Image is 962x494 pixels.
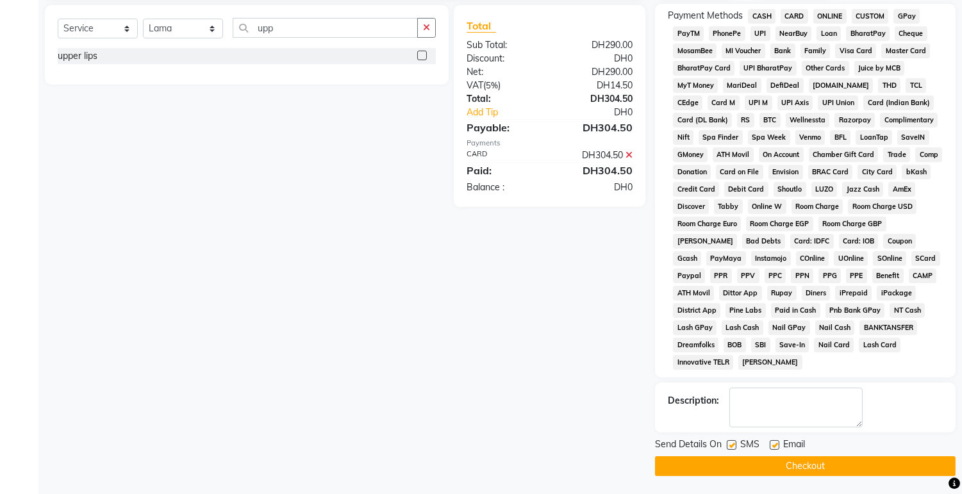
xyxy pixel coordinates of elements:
[881,44,930,58] span: Master Card
[550,79,643,92] div: DH14.50
[781,9,808,24] span: CARD
[859,320,917,335] span: BANKTANSFER
[457,52,550,65] div: Discount:
[719,286,762,301] span: Dittor App
[897,130,929,145] span: SaveIN
[565,106,643,119] div: DH0
[873,251,906,266] span: SOnline
[751,251,791,266] span: Instamojo
[709,26,745,41] span: PhonePe
[655,438,722,454] span: Send Details On
[457,149,550,162] div: CARD
[906,78,926,93] span: TCL
[883,234,916,249] span: Coupon
[457,65,550,79] div: Net:
[699,130,743,145] span: Spa Finder
[854,61,905,76] span: Juice by MCB
[467,79,483,91] span: VAT
[457,106,565,119] a: Add Tip
[848,199,916,214] span: Room Charge USD
[911,251,940,266] span: SCard
[792,199,843,214] span: Room Charge
[738,355,802,370] span: [PERSON_NAME]
[808,165,853,179] span: BRAC Card
[673,182,719,197] span: Credit Card
[673,44,717,58] span: MosamBee
[846,268,867,283] span: PPE
[883,147,910,162] span: Trade
[872,268,904,283] span: Benefit
[835,286,872,301] span: iPrepaid
[726,303,766,318] span: Pine Labs
[486,80,498,90] span: 5%
[740,61,797,76] span: UPI BharatPay
[655,456,956,476] button: Checkout
[550,52,643,65] div: DH0
[673,78,718,93] span: MyT Money
[673,217,741,231] span: Room Charge Euro
[890,303,925,318] span: NT Cash
[771,303,820,318] span: Paid in Cash
[809,78,874,93] span: [DOMAIN_NAME]
[714,199,743,214] span: Tabby
[800,44,831,58] span: Family
[58,49,97,63] div: upper lips
[673,147,708,162] span: GMoney
[765,268,786,283] span: PPC
[673,303,720,318] span: District App
[673,130,693,145] span: Nift
[915,147,942,162] span: Comp
[748,199,786,214] span: Online W
[767,286,797,301] span: Rupay
[813,9,847,24] span: ONLINE
[467,138,633,149] div: Payments
[233,18,418,38] input: Search or Scan
[673,338,718,352] span: Dreamfolks
[768,320,810,335] span: Nail GPay
[842,182,883,197] span: Jazz Cash
[716,165,763,179] span: Card on File
[740,438,759,454] span: SMS
[888,182,915,197] span: AmEx
[722,44,765,58] span: MI Voucher
[759,113,781,128] span: BTC
[909,268,937,283] span: CAMP
[814,338,854,352] span: Nail Card
[673,355,733,370] span: Innovative TELR
[673,113,732,128] span: Card (DL Bank)
[863,95,934,110] span: Card (Indian Bank)
[708,95,740,110] span: Card M
[457,79,550,92] div: ( )
[818,268,841,283] span: PPG
[722,320,763,335] span: Lash Cash
[673,95,702,110] span: CEdge
[759,147,804,162] span: On Account
[815,320,855,335] span: Nail Cash
[745,95,772,110] span: UPI M
[852,9,889,24] span: CUSTOM
[724,182,768,197] span: Debit Card
[880,113,938,128] span: Complimentary
[668,9,743,22] span: Payment Methods
[467,19,496,33] span: Total
[748,130,790,145] span: Spa Week
[673,251,701,266] span: Gcash
[809,147,879,162] span: Chamber Gift Card
[835,44,876,58] span: Visa Card
[742,234,785,249] span: Bad Debts
[673,286,714,301] span: ATH Movil
[673,61,734,76] span: BharatPay Card
[723,78,761,93] span: MariDeal
[457,181,550,194] div: Balance :
[877,286,916,301] span: iPackage
[673,320,717,335] span: Lash GPay
[706,251,746,266] span: PayMaya
[893,9,920,24] span: GPay
[818,217,886,231] span: Room Charge GBP
[839,234,879,249] span: Card: IOB
[746,217,813,231] span: Room Charge EGP
[775,26,812,41] span: NearBuy
[748,9,775,24] span: CASH
[713,147,754,162] span: ATH Movil
[834,113,875,128] span: Razorpay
